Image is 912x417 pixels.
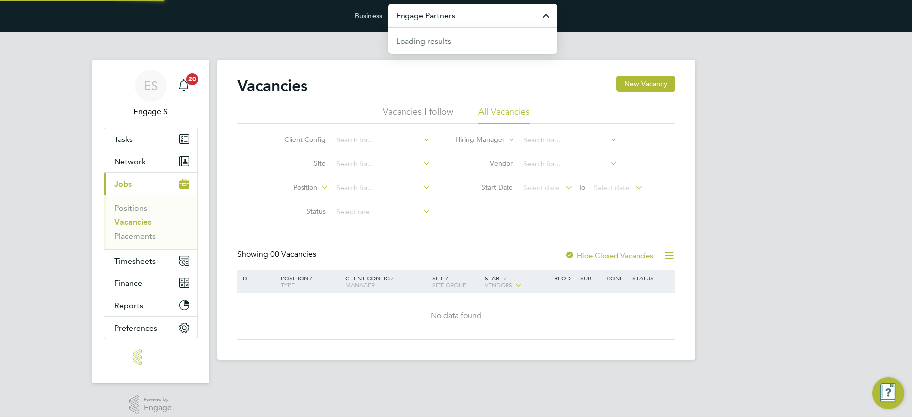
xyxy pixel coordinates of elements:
label: Business [355,11,382,20]
span: Timesheets [114,256,156,266]
span: Type [281,281,295,289]
input: Select one [333,205,431,219]
span: Finance [114,278,142,288]
img: engage-logo-retina.png [133,349,169,365]
label: Status [269,207,326,216]
button: Reports [104,294,197,316]
span: Tasks [114,135,133,144]
input: Search for... [520,134,618,147]
span: Preferences [114,323,157,333]
label: Client Config [269,135,326,144]
label: Hide Closed Vacancies [565,251,653,260]
button: Jobs [104,173,197,195]
button: Preferences [104,317,197,339]
div: Jobs [104,195,197,249]
span: Engage [144,404,172,412]
input: Search for... [520,157,618,171]
button: Engage Resource Center [872,377,904,409]
span: Select date [594,183,629,192]
div: No data found [239,311,674,321]
label: Start Date [456,183,513,192]
span: To [575,181,588,194]
input: Search for... [333,134,431,147]
span: Site Group [432,281,466,289]
div: Position / [273,270,343,293]
span: Powered by [144,395,172,404]
div: Client Config / [343,270,430,293]
button: Network [104,150,197,172]
span: Engage S [104,106,198,118]
a: Positions [114,203,147,213]
label: Site [269,159,326,168]
button: New Vacancy [616,76,675,92]
label: Vendor [456,159,513,168]
label: Position [260,183,317,193]
span: Select date [523,183,559,192]
span: Vendors [485,281,512,289]
a: Powered byEngage [129,395,172,414]
div: Showing [237,249,318,260]
button: Timesheets [104,250,197,272]
a: Vacancies [114,217,151,227]
nav: Main navigation [92,60,209,383]
label: Hiring Manager [447,135,505,145]
input: Search for... [333,181,431,195]
div: Loading results [396,35,451,47]
h2: Vacancies [237,76,307,96]
div: Reqd [552,270,578,286]
span: Jobs [114,179,132,189]
div: Status [630,270,673,286]
span: ES [144,79,158,92]
span: Manager [345,281,375,289]
input: Search for... [333,157,431,171]
a: ESEngage S [104,70,198,118]
span: 20 [186,73,198,85]
a: Tasks [104,128,197,150]
span: 00 Vacancies [270,249,316,259]
a: Go to home page [104,349,198,365]
a: Placements [114,231,156,241]
div: Start / [482,270,552,294]
span: Network [114,157,146,166]
button: Finance [104,272,197,294]
li: All Vacancies [478,106,530,124]
a: 20 [174,70,194,102]
div: ID [239,270,274,286]
span: Reports [114,301,143,310]
li: Vacancies I follow [383,106,453,124]
div: Sub [578,270,604,286]
div: Site / [430,270,482,293]
div: Conf [604,270,630,286]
